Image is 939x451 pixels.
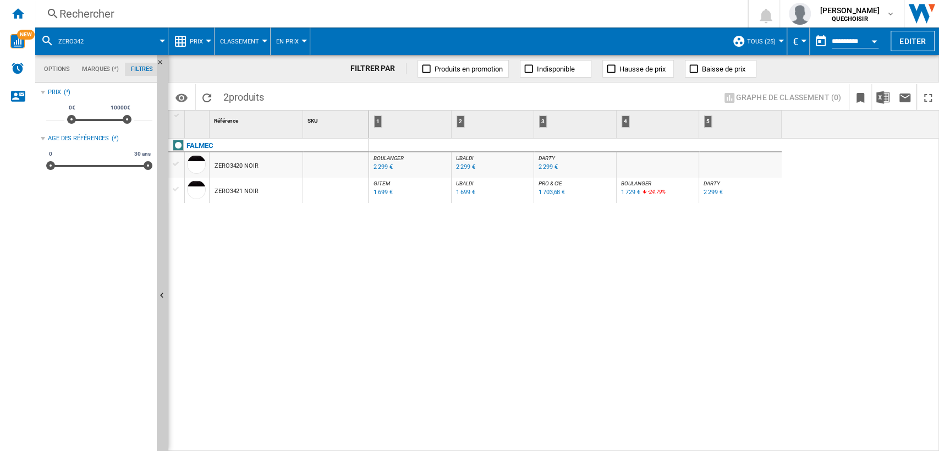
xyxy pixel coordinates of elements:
[374,116,382,128] div: 1
[820,5,880,16] span: [PERSON_NAME]
[787,28,810,55] md-menu: Currency
[537,187,565,198] div: Mise à jour : vendredi 26 septembre 2025 17:32
[41,28,162,55] div: ZERO342
[793,28,804,55] button: €
[454,155,531,180] div: UBALDI 2 299 €
[374,163,392,170] div: 2 299 €
[536,111,616,138] div: 3
[810,30,832,52] button: md-calendar
[307,118,318,124] span: SKU
[374,189,392,196] div: 1 699 €
[685,60,756,78] button: Baisse de prix
[374,155,404,161] span: BOULANGER
[454,187,475,198] div: Mise à jour : vendredi 26 septembre 2025 06:51
[435,65,503,73] span: Produits en promotion
[276,38,299,45] span: En Prix
[220,28,265,55] button: Classement
[372,187,392,198] div: Mise à jour : vendredi 26 septembre 2025 13:45
[59,6,719,21] div: Rechercher
[602,60,674,78] button: Hausse de prix
[157,55,170,75] button: Masquer
[305,111,369,128] div: SKU Sort None
[48,134,109,143] div: Age des références
[702,187,722,198] div: Mise à jour : vendredi 26 septembre 2025 19:28
[701,111,782,138] div: 5
[11,62,24,75] img: alerts-logo.svg
[457,116,464,128] div: 2
[539,180,562,186] span: PRO & CIE
[58,28,95,55] button: ZERO342
[58,38,84,45] span: ZERO342
[17,30,35,40] span: NEW
[67,103,77,112] span: 0€
[215,179,259,204] div: ZERO3421 NOIR
[454,162,475,173] div: Mise à jour : vendredi 26 septembre 2025 06:31
[109,103,131,112] span: 10000€
[539,116,547,128] div: 3
[371,180,449,206] div: GITEM 1 699 €
[647,189,661,195] span: -24.79
[621,189,640,196] div: 1 729 €
[212,111,303,128] div: Référence Sort None
[747,38,776,45] span: TOUS (25)
[537,162,557,173] div: Mise à jour : vendredi 26 septembre 2025 18:27
[229,91,264,103] span: produits
[849,84,871,110] button: Créer un favoris
[646,187,653,200] i: %
[702,65,745,73] span: Baisse de prix
[371,155,449,180] div: BOULANGER 2 299 €
[539,189,565,196] div: 1 703,68 €
[215,153,259,179] div: ZERO3420 NOIR
[747,28,781,55] button: TOUS (25)
[371,111,451,138] div: 1
[305,111,369,128] div: Sort None
[212,111,303,128] div: Sort None
[171,87,193,107] button: Options
[539,155,555,161] span: DARTY
[536,180,614,206] div: PRO & CIE 1 703,68 €
[456,189,475,196] div: 1 699 €
[872,84,894,110] button: Télécharger au format Excel
[218,84,270,107] span: 2
[456,155,473,161] span: UBALDI
[701,180,779,206] div: DARTY 2 299 €
[619,187,640,198] div: Mise à jour : vendredi 26 septembre 2025 17:55
[704,189,722,196] div: 2 299 €
[520,60,591,78] button: Indisponible
[38,63,76,76] md-tab-item: Options
[190,28,208,55] button: Prix
[789,3,811,25] img: profile.jpg
[864,30,884,50] button: Open calendar
[214,118,238,124] span: Référence
[876,91,889,104] img: excel-24x24.png
[187,111,209,128] div: Sort None
[832,15,867,23] b: QUECHOISIR
[891,31,935,51] button: Editer
[539,163,557,170] div: 2 299 €
[190,38,203,45] span: Prix
[48,88,61,97] div: Prix
[619,65,666,73] span: Hausse de prix
[374,180,390,186] span: GITEM
[418,60,509,78] button: Produits en promotion
[619,111,699,138] div: 4
[276,28,304,55] button: En Prix
[350,63,407,74] div: FILTRER PAR
[125,63,159,76] md-tab-item: Filtres
[372,162,392,173] div: Mise à jour : vendredi 26 septembre 2025 02:42
[894,84,916,110] button: Envoyer ce rapport par email
[186,139,213,152] div: Cliquez pour filtrer sur cette marque
[456,180,473,186] span: UBALDI
[732,28,781,55] div: TOUS (25)
[619,180,696,206] div: BOULANGER 1 729 € -24.79%
[917,84,939,110] button: Plein écran
[456,163,475,170] div: 2 299 €
[76,63,125,76] md-tab-item: Marques (*)
[704,180,720,186] span: DARTY
[220,38,259,45] span: Classement
[793,36,798,47] span: €
[720,87,844,107] button: Graphe de classement (0)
